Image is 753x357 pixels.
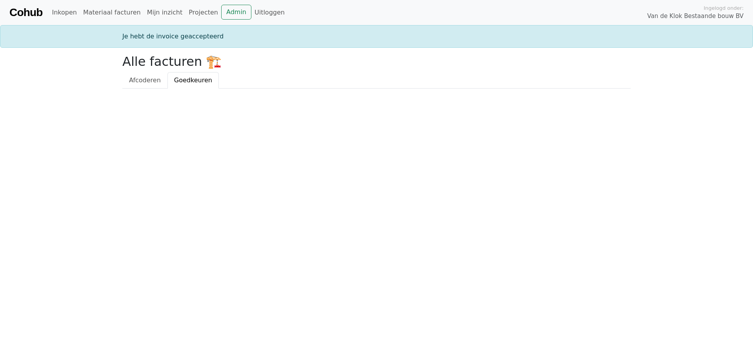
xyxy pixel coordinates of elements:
[704,4,744,12] span: Ingelogd onder:
[122,72,167,89] a: Afcoderen
[9,3,42,22] a: Cohub
[251,5,288,20] a: Uitloggen
[167,72,219,89] a: Goedkeuren
[129,76,161,84] span: Afcoderen
[144,5,186,20] a: Mijn inzicht
[122,54,631,69] h2: Alle facturen 🏗️
[186,5,221,20] a: Projecten
[118,32,635,41] div: Je hebt de invoice geaccepteerd
[49,5,80,20] a: Inkopen
[647,12,744,21] span: Van de Klok Bestaande bouw BV
[80,5,144,20] a: Materiaal facturen
[174,76,212,84] span: Goedkeuren
[221,5,251,20] a: Admin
